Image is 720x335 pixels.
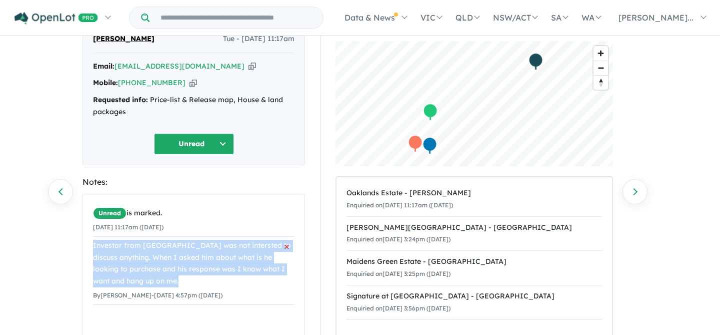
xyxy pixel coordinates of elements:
input: Try estate name, suburb, builder or developer [151,7,321,29]
button: Zoom in [593,46,608,61]
button: Unread [154,133,234,155]
a: Oaklands Estate - [PERSON_NAME]Enquiried on[DATE] 11:17am ([DATE]) [346,182,602,217]
small: Enquiried on [DATE] 3:24pm ([DATE]) [346,235,450,243]
a: [EMAIL_ADDRESS][DOMAIN_NAME] [114,62,244,71]
div: Signature at [GEOGRAPHIC_DATA] - [GEOGRAPHIC_DATA] [346,290,602,302]
small: Enquiried on [DATE] 3:56pm ([DATE]) [346,304,450,312]
div: Oaklands Estate - [PERSON_NAME] [346,187,602,199]
strong: Requested info: [93,95,148,104]
div: Price-list & Release map, House & land packages [93,94,294,118]
a: [PHONE_NUMBER] [118,78,185,87]
div: Maidens Green Estate - [GEOGRAPHIC_DATA] [346,256,602,268]
span: Tue - [DATE] 11:17am [223,33,294,45]
small: [DATE] 11:17am ([DATE]) [93,223,163,231]
button: Reset bearing to north [593,75,608,90]
canvas: Map [335,41,613,166]
span: × [284,237,289,255]
div: Map marker [528,53,543,71]
div: Investor from [GEOGRAPHIC_DATA] was not intersted to discuss anything. When I asked him about wha... [93,240,294,287]
span: Unread [93,207,126,219]
span: [PERSON_NAME] [93,33,154,45]
div: is marked. [93,207,294,219]
a: Maidens Green Estate - [GEOGRAPHIC_DATA]Enquiried on[DATE] 3:25pm ([DATE]) [346,250,602,285]
small: Enquiried on [DATE] 11:17am ([DATE]) [346,201,453,209]
a: Signature at [GEOGRAPHIC_DATA] - [GEOGRAPHIC_DATA]Enquiried on[DATE] 3:56pm ([DATE]) [346,285,602,320]
div: Notes: [82,175,305,189]
small: By [PERSON_NAME] - [DATE] 4:57pm ([DATE]) [93,291,222,299]
div: Map marker [422,137,437,155]
a: [PERSON_NAME][GEOGRAPHIC_DATA] - [GEOGRAPHIC_DATA]Enquiried on[DATE] 3:24pm ([DATE]) [346,216,602,251]
div: Map marker [408,135,423,153]
button: Copy [189,78,197,88]
strong: Email: [93,62,114,71]
div: [PERSON_NAME][GEOGRAPHIC_DATA] - [GEOGRAPHIC_DATA] [346,222,602,234]
button: Zoom out [593,61,608,75]
strong: Mobile: [93,78,118,87]
span: Reset bearing to north [593,76,608,90]
img: Openlot PRO Logo White [14,12,98,25]
span: [PERSON_NAME]... [618,13,693,23]
button: Copy [248,61,256,72]
small: Enquiried on [DATE] 3:25pm ([DATE]) [346,270,450,277]
div: Map marker [423,103,438,122]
